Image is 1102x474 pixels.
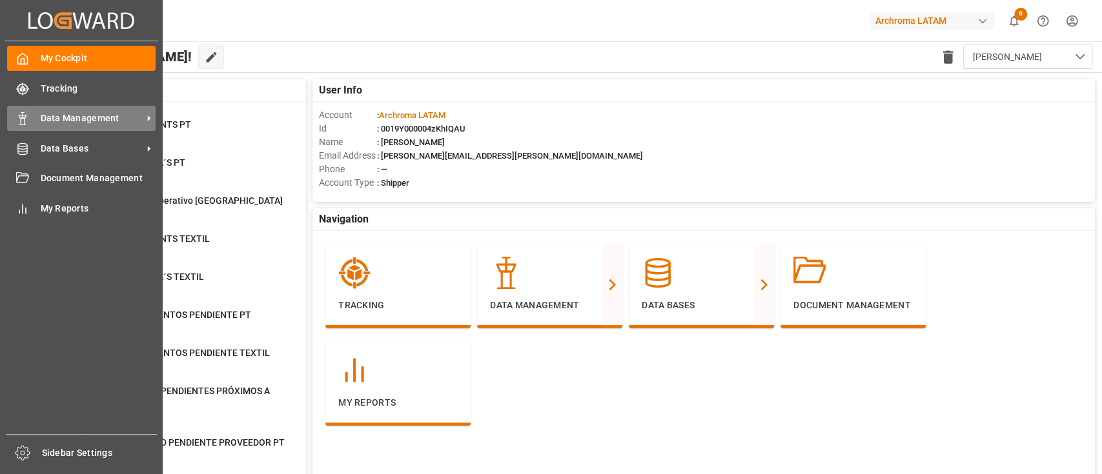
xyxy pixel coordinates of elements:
[7,75,156,101] a: Tracking
[41,142,143,155] span: Data Bases
[319,176,377,190] span: Account Type
[66,156,290,183] a: 10CAMBIO DE ETA´S PTContainer Schema
[319,135,377,149] span: Name
[319,108,377,122] span: Account
[98,348,270,358] span: ENVIO DOCUMENTOS PENDIENTE TEXTIL
[319,83,362,98] span: User Info
[642,299,761,312] p: Data Bases
[973,50,1042,64] span: [PERSON_NAME]
[377,110,445,120] span: :
[1028,6,1057,35] button: Help Center
[41,82,156,95] span: Tracking
[490,299,609,312] p: Data Management
[793,299,913,312] p: Document Management
[870,12,994,30] div: Archroma LATAM
[66,232,290,259] a: 108TRANSSHIPMENTS TEXTILContainer Schema
[41,52,156,65] span: My Cockpit
[377,137,445,147] span: : [PERSON_NAME]
[319,163,377,176] span: Phone
[338,396,458,410] p: My Reports
[338,299,458,312] p: Tracking
[41,112,143,125] span: Data Management
[41,202,156,215] span: My Reports
[98,310,251,320] span: ENVIO DOCUMENTOS PENDIENTE PT
[41,172,156,185] span: Document Management
[66,270,290,297] a: 49CAMBIO DE ETA´S TEXTILContainer Schema
[98,386,270,410] span: DOCUMENTOS PENDIENTES PRÓXIMOS A LLEGAR PT
[66,118,290,145] a: 20TRANSSHIPMENTS PTContainer Schema
[66,194,290,221] a: 227Seguimiento Operativo [GEOGRAPHIC_DATA]Container Schema
[379,110,445,120] span: Archroma LATAM
[66,384,290,425] a: 192DOCUMENTOS PENDIENTES PRÓXIMOS A LLEGAR PTPurchase Orders
[377,151,643,161] span: : [PERSON_NAME][EMAIL_ADDRESS][PERSON_NAME][DOMAIN_NAME]
[319,149,377,163] span: Email Address
[66,436,290,463] a: 66DISPONIBILIDAD PENDIENTE PROVEEDOR PTPurchase Orders
[42,446,158,460] span: Sidebar Settings
[66,308,290,335] a: 0ENVIO DOCUMENTOS PENDIENTE PTPurchase Orders
[963,44,1092,69] button: open menu
[870,8,999,33] button: Archroma LATAM
[7,195,156,221] a: My Reports
[319,122,377,135] span: Id
[98,437,285,448] span: DISPONIBILIDAD PENDIENTE PROVEEDOR PT
[66,346,290,373] a: 10ENVIO DOCUMENTOS PENDIENTE TEXTILPurchase Orders
[7,46,156,71] a: My Cockpit
[319,212,369,227] span: Navigation
[377,164,387,174] span: : —
[999,6,1028,35] button: show 6 new notifications
[7,166,156,191] a: Document Management
[1014,8,1027,21] span: 6
[98,195,283,206] span: Seguimiento Operativo [GEOGRAPHIC_DATA]
[377,124,465,133] span: : 0019Y000004zKhIQAU
[377,178,409,188] span: : Shipper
